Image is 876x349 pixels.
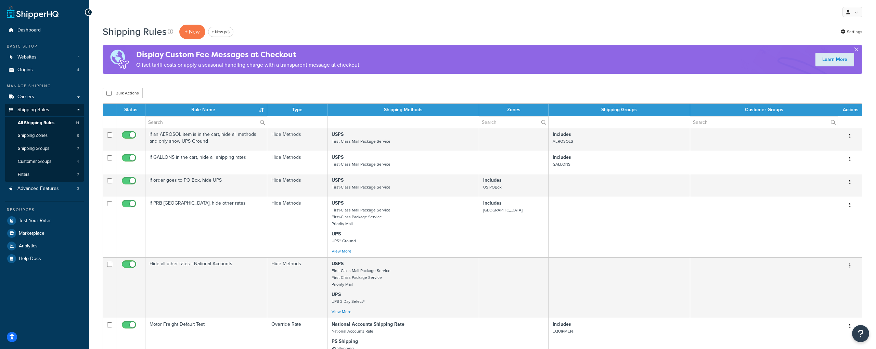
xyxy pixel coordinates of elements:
[553,321,571,328] strong: Includes
[103,45,136,74] img: duties-banner-06bc72dcb5fe05cb3f9472aba00be2ae8eb53ab6f0d8bb03d382ba314ac3c341.png
[332,268,390,287] small: First-Class Mail Package Service First-Class Package Service Priority Mail
[5,168,84,181] li: Filters
[327,104,479,116] th: Shipping Methods
[18,120,54,126] span: All Shipping Rules
[267,128,327,151] td: Hide Methods
[5,43,84,49] div: Basic Setup
[483,184,502,190] small: US POBox
[5,51,84,64] li: Websites
[18,172,29,178] span: Filters
[267,197,327,257] td: Hide Methods
[145,128,267,151] td: If an AEROSOL item is in the cart, hide all methods and only show UPS Ground
[5,207,84,213] div: Resources
[5,215,84,227] a: Test Your Rates
[17,107,49,113] span: Shipping Rules
[5,24,84,37] a: Dashboard
[483,199,502,207] strong: Includes
[553,138,573,144] small: AEROSOLS
[7,5,59,19] a: ShipperHQ Home
[18,159,51,165] span: Customer Groups
[690,104,838,116] th: Customer Groups
[77,186,79,192] span: 3
[5,91,84,103] a: Carriers
[145,174,267,197] td: If order goes to PO Box, hide UPS
[5,83,84,89] div: Manage Shipping
[553,154,571,161] strong: Includes
[17,67,33,73] span: Origins
[145,116,267,128] input: Search
[332,309,351,315] a: View More
[479,116,548,128] input: Search
[332,338,358,345] strong: PS Shipping
[5,253,84,265] a: Help Docs
[483,207,523,213] small: [GEOGRAPHIC_DATA]
[332,298,365,305] small: UPS 3 Day Select®
[815,53,854,66] a: Learn More
[332,177,344,184] strong: USPS
[267,151,327,174] td: Hide Methods
[136,49,361,60] h4: Display Custom Fee Messages at Checkout
[5,240,84,252] a: Analytics
[841,27,862,37] a: Settings
[332,207,390,227] small: First-Class Mail Package Service First-Class Package Service Priority Mail
[136,60,361,70] p: Offset tariff costs or apply a seasonal handling charge with a transparent message at checkout.
[17,186,59,192] span: Advanced Features
[5,117,84,129] a: All Shipping Rules 11
[78,54,79,60] span: 1
[5,64,84,76] a: Origins 4
[332,248,351,254] a: View More
[332,230,341,237] strong: UPS
[332,260,344,267] strong: USPS
[332,238,356,244] small: UPS® Ground
[77,172,79,178] span: 7
[77,133,79,139] span: 8
[332,138,390,144] small: First-Class Mail Package Service
[145,151,267,174] td: If GALLONS in the cart, hide all shipping rates
[103,25,167,38] h1: Shipping Rules
[332,131,344,138] strong: USPS
[5,227,84,240] li: Marketplace
[267,174,327,197] td: Hide Methods
[145,257,267,318] td: Hide all other rates - National Accounts
[553,131,571,138] strong: Includes
[18,146,49,152] span: Shipping Groups
[332,291,341,298] strong: UPS
[5,168,84,181] a: Filters 7
[479,104,549,116] th: Zones
[19,256,41,262] span: Help Docs
[208,27,233,37] a: + New (v1)
[145,197,267,257] td: If PRB [GEOGRAPHIC_DATA], hide other rates
[77,159,79,165] span: 4
[103,88,143,98] button: Bulk Actions
[852,325,869,342] button: Open Resource Center
[332,321,404,328] strong: National Accounts Shipping Rate
[332,161,390,167] small: First-Class Mail Package Service
[5,64,84,76] li: Origins
[5,104,84,116] a: Shipping Rules
[19,231,44,236] span: Marketplace
[549,104,690,116] th: Shipping Groups
[179,25,205,39] p: + New
[5,104,84,182] li: Shipping Rules
[5,142,84,155] a: Shipping Groups 7
[17,54,37,60] span: Websites
[19,243,38,249] span: Analytics
[5,155,84,168] li: Customer Groups
[5,129,84,142] li: Shipping Zones
[19,218,52,224] span: Test Your Rates
[145,104,267,116] th: Rule Name : activate to sort column ascending
[5,182,84,195] a: Advanced Features 3
[332,154,344,161] strong: USPS
[483,177,502,184] strong: Includes
[17,94,34,100] span: Carriers
[5,142,84,155] li: Shipping Groups
[332,199,344,207] strong: USPS
[553,161,570,167] small: GALLONS
[838,104,862,116] th: Actions
[267,104,327,116] th: Type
